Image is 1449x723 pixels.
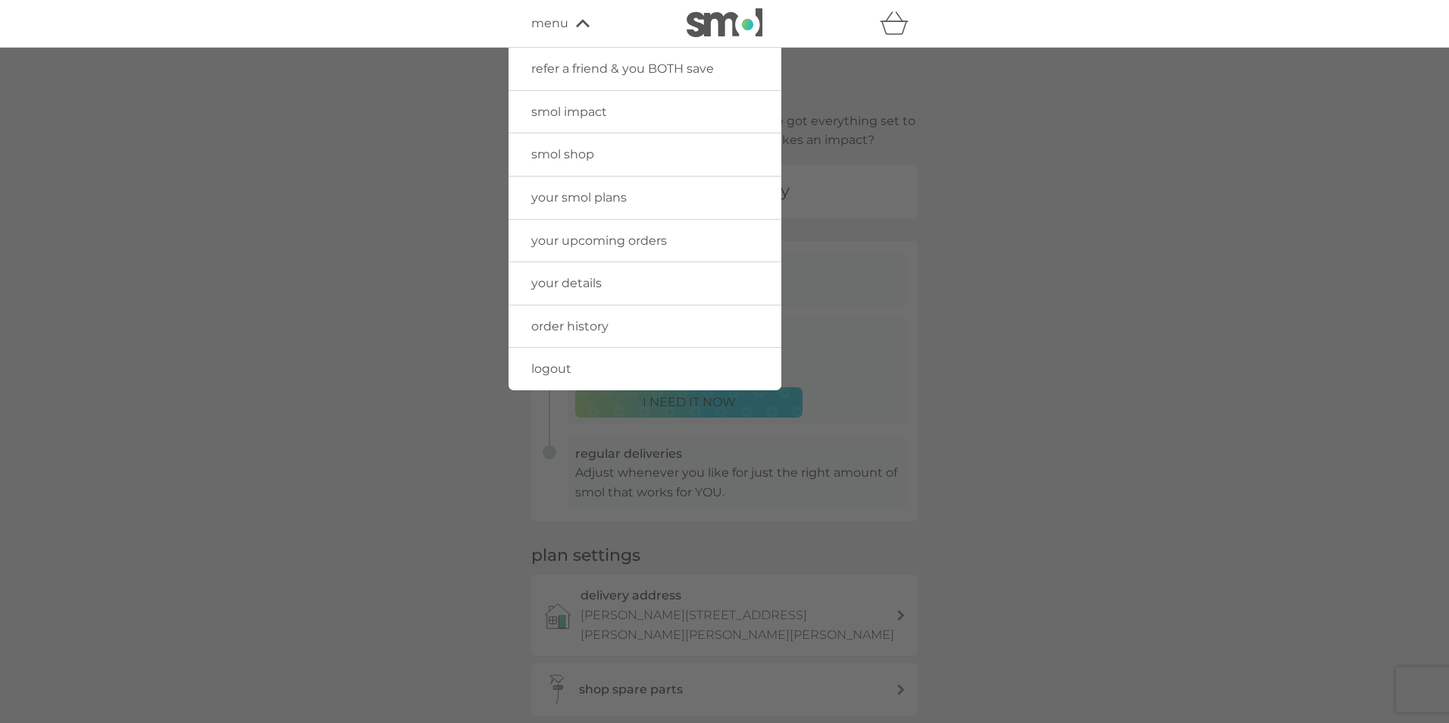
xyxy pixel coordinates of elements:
[509,305,781,348] a: order history
[531,190,627,205] span: your smol plans
[531,276,602,290] span: your details
[509,262,781,305] a: your details
[531,147,594,161] span: smol shop
[880,8,918,39] div: basket
[509,348,781,390] a: logout
[687,8,762,37] img: smol
[509,133,781,176] a: smol shop
[531,105,607,119] span: smol impact
[509,177,781,219] a: your smol plans
[509,48,781,90] a: refer a friend & you BOTH save
[531,233,667,248] span: your upcoming orders
[509,220,781,262] a: your upcoming orders
[531,319,609,333] span: order history
[509,91,781,133] a: smol impact
[531,61,714,76] span: refer a friend & you BOTH save
[531,361,571,376] span: logout
[531,14,568,33] span: menu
